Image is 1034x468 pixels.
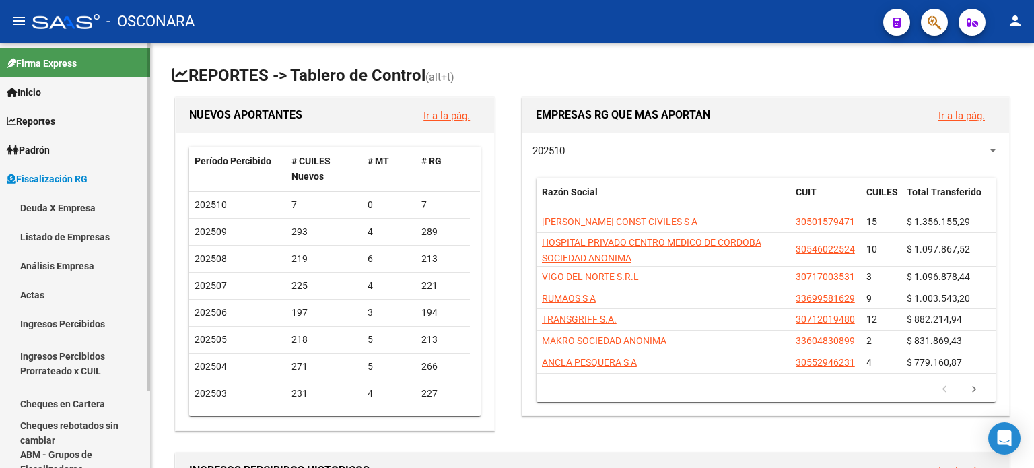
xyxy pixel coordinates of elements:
[796,335,855,346] span: 33604830899
[368,278,411,294] div: 4
[421,278,464,294] div: 221
[291,413,357,428] div: 472
[195,280,227,291] span: 202507
[291,197,357,213] div: 7
[907,271,970,282] span: $ 1.096.878,44
[368,156,389,166] span: # MT
[938,110,985,122] a: Ir a la pág.
[1007,13,1023,29] mat-icon: person
[907,187,981,197] span: Total Transferido
[413,103,481,128] button: Ir a la pág.
[796,314,855,325] span: 30712019480
[172,65,1012,88] h1: REPORTES -> Tablero de Control
[907,216,970,227] span: $ 1.356.155,29
[537,178,790,222] datatable-header-cell: Razón Social
[11,13,27,29] mat-icon: menu
[368,224,411,240] div: 4
[7,114,55,129] span: Reportes
[866,216,877,227] span: 15
[932,382,957,397] a: go to previous page
[866,293,872,304] span: 9
[368,197,411,213] div: 0
[195,388,227,399] span: 202503
[195,253,227,264] span: 202508
[195,334,227,345] span: 202505
[7,143,50,158] span: Padrón
[542,271,639,282] span: VIGO DEL NORTE S.R.L
[291,305,357,321] div: 197
[907,357,962,368] span: $ 779.160,87
[796,357,855,368] span: 30552946231
[421,197,464,213] div: 7
[291,386,357,401] div: 231
[291,156,331,182] span: # CUILES Nuevos
[866,314,877,325] span: 12
[988,422,1021,455] div: Open Intercom Messenger
[368,251,411,267] div: 6
[425,71,454,83] span: (alt+t)
[195,307,227,318] span: 202506
[291,332,357,347] div: 218
[421,413,464,428] div: 458
[421,251,464,267] div: 213
[106,7,195,36] span: - OSCONARA
[536,108,710,121] span: EMPRESAS RG QUE MAS APORTAN
[286,147,363,191] datatable-header-cell: # CUILES Nuevos
[368,305,411,321] div: 3
[907,244,970,255] span: $ 1.097.867,52
[291,251,357,267] div: 219
[368,359,411,374] div: 5
[790,178,861,222] datatable-header-cell: CUIT
[362,147,416,191] datatable-header-cell: # MT
[421,332,464,347] div: 213
[7,172,88,187] span: Fiscalización RG
[866,357,872,368] span: 4
[961,382,987,397] a: go to next page
[928,103,996,128] button: Ir a la pág.
[7,85,41,100] span: Inicio
[866,244,877,255] span: 10
[866,271,872,282] span: 3
[189,108,302,121] span: NUEVOS APORTANTES
[368,332,411,347] div: 5
[796,216,855,227] span: 30501579471
[291,278,357,294] div: 225
[542,187,598,197] span: Razón Social
[368,413,411,428] div: 14
[542,293,596,304] span: RUMAOS S A
[423,110,470,122] a: Ir a la pág.
[291,224,357,240] div: 293
[907,335,962,346] span: $ 831.869,43
[189,147,286,191] datatable-header-cell: Período Percibido
[195,415,227,426] span: 202502
[421,359,464,374] div: 266
[368,386,411,401] div: 4
[796,244,855,255] span: 30546022524
[421,224,464,240] div: 289
[907,314,962,325] span: $ 882.214,94
[866,187,898,197] span: CUILES
[796,293,855,304] span: 33699581629
[291,359,357,374] div: 271
[866,335,872,346] span: 2
[532,145,565,157] span: 202510
[195,226,227,237] span: 202509
[542,357,637,368] span: ANCLA PESQUERA S A
[421,386,464,401] div: 227
[796,187,817,197] span: CUIT
[542,335,666,346] span: MAKRO SOCIEDAD ANONIMA
[796,271,855,282] span: 30717003531
[195,199,227,210] span: 202510
[421,156,442,166] span: # RG
[542,314,617,325] span: TRANSGRIFF S.A.
[542,216,697,227] span: [PERSON_NAME] CONST CIVILES S A
[416,147,470,191] datatable-header-cell: # RG
[7,56,77,71] span: Firma Express
[195,361,227,372] span: 202504
[901,178,996,222] datatable-header-cell: Total Transferido
[195,156,271,166] span: Período Percibido
[907,293,970,304] span: $ 1.003.543,20
[421,305,464,321] div: 194
[542,237,761,263] span: HOSPITAL PRIVADO CENTRO MEDICO DE CORDOBA SOCIEDAD ANONIMA
[861,178,901,222] datatable-header-cell: CUILES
